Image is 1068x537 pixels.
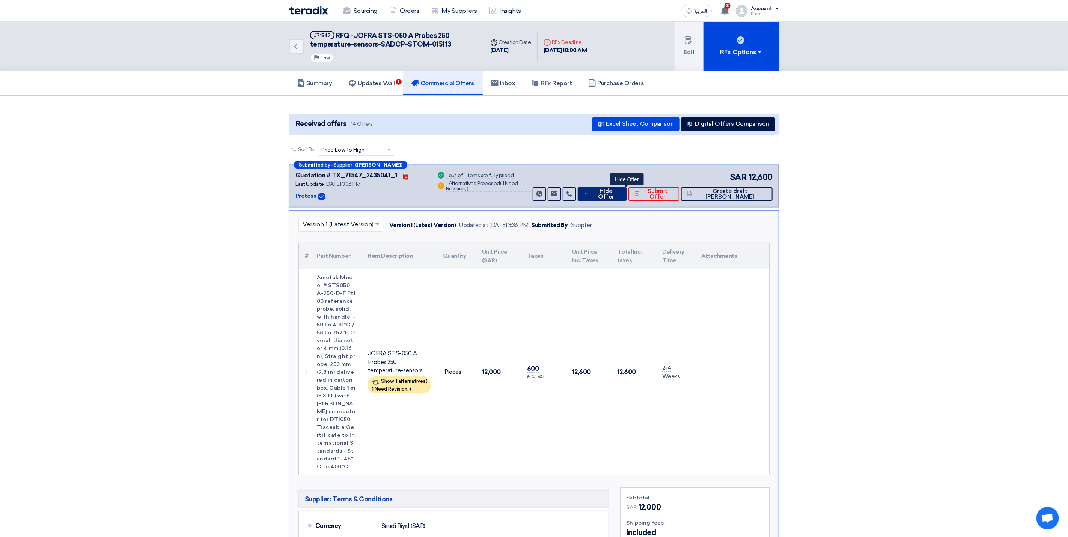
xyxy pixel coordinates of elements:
[751,6,772,12] div: Account
[437,269,476,475] td: Pieces
[295,171,398,180] div: Quotation # TX_71547_2435041_1
[642,188,673,200] span: Submit Offer
[296,119,346,129] span: Received offers
[591,188,621,200] span: Hide Offer
[299,269,311,475] td: 1
[289,71,340,95] a: Summary
[446,173,514,179] div: 1 out of 1 items are fully priced
[725,3,731,9] span: 3
[611,243,656,269] th: Total Inc. taxes
[314,33,331,38] div: #71547
[333,162,352,167] span: Supplier
[337,3,383,19] a: Sourcing
[396,79,402,85] span: 1
[483,3,527,19] a: Insights
[695,243,769,269] th: Attachments
[368,349,431,375] div: JOFRA STS-050 A Probes 250 temperature-sensors
[681,187,773,201] button: Create draft [PERSON_NAME]
[325,181,360,187] span: [DATE] 3:36 PM
[355,162,402,167] b: ([PERSON_NAME])
[315,517,375,535] div: Currency
[682,5,712,17] button: العربية
[298,146,315,153] span: Sort By
[322,146,365,154] span: Price Low to High
[389,221,456,230] div: Version 1 (Latest Version)
[295,192,316,201] p: Protoss
[467,185,468,192] span: )
[381,519,425,533] div: Saudi Riyal (SAR)
[362,243,437,269] th: Item Description
[580,71,652,95] a: Purchase Orders
[639,502,661,513] span: 12,000
[749,171,773,184] span: 12,600
[532,80,572,87] h5: RFx Report
[446,180,518,192] span: 1 Need Revision,
[311,243,362,269] th: Part Number
[299,162,330,167] span: Submitted by
[720,48,763,57] div: RFx Options
[627,519,763,527] div: Shipping Fees
[736,5,748,17] img: profile_test.png
[298,490,609,508] h5: Supplier: Terms & Conditions
[681,117,775,131] button: Digital Offers Comparison
[694,188,767,200] span: Create draft [PERSON_NAME]
[571,221,592,230] div: Supplier
[295,181,324,187] span: Last Update
[294,161,407,169] div: –
[297,80,332,87] h5: Summary
[627,504,637,511] span: SAR
[527,374,560,381] div: (5 %) VAT
[730,171,747,184] span: SAR
[578,187,627,201] button: Hide Offer
[627,494,763,502] div: Subtotal
[592,117,680,131] button: Excel Sheet Comparison
[704,22,779,71] button: RFx Options
[662,364,680,380] span: 2-4 Weeks
[443,369,445,375] span: 1
[482,368,501,376] span: 12,000
[318,193,325,200] img: Verified Account
[694,9,707,14] span: العربية
[368,376,431,393] div: Show 1 alternatives
[459,221,529,230] div: Updated at [DATE] 3:36 PM
[349,80,395,87] h5: Updates Wall
[490,38,531,46] div: Creation Date
[617,368,636,376] span: 12,600
[589,80,644,87] h5: Purchase Orders
[566,243,611,269] th: Unit Price Inc. Taxes
[483,71,524,95] a: Inbox
[437,243,476,269] th: Quantity
[289,6,328,15] img: Teradix logo
[411,80,474,87] h5: Commercial Offers
[311,269,362,475] td: Ametek Model # STS050-A-250-D-F Pt100 reference probe, solid, with handle, -50 to 400°C / 58 to 7...
[310,31,475,49] h5: RFQ -JOFRA STS-050 A Probes 250 temperature-sensors-SADCP-STOM-015113
[491,80,515,87] h5: Inbox
[532,221,568,230] div: Submitted By
[521,243,566,269] th: Taxes
[675,22,704,71] button: Edit
[340,71,403,95] a: Updates Wall1
[299,243,311,269] th: #
[610,173,644,185] div: Hide Offer
[351,120,373,128] span: 14 Offers
[310,32,451,48] span: RFQ -JOFRA STS-050 A Probes 250 temperature-sensors-SADCP-STOM-015113
[656,243,695,269] th: Delivery Time
[320,55,330,60] span: Low
[403,71,483,95] a: Commercial Offers
[523,71,580,95] a: RFx Report
[500,180,502,187] span: (
[751,12,779,16] div: Khalil
[527,365,539,373] span: 600
[544,46,587,55] div: [DATE] 10:00 AM
[372,386,408,392] span: 1 Need Revision,
[1036,507,1059,529] div: Open chat
[426,378,427,384] span: (
[410,386,411,392] span: )
[544,38,587,46] div: RFx Deadline
[572,368,591,376] span: 12,600
[425,3,483,19] a: My Suppliers
[446,181,531,192] div: 1 Alternatives Proposed
[383,3,425,19] a: Orders
[476,243,521,269] th: Unit Price (SAR)
[490,46,531,55] div: [DATE]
